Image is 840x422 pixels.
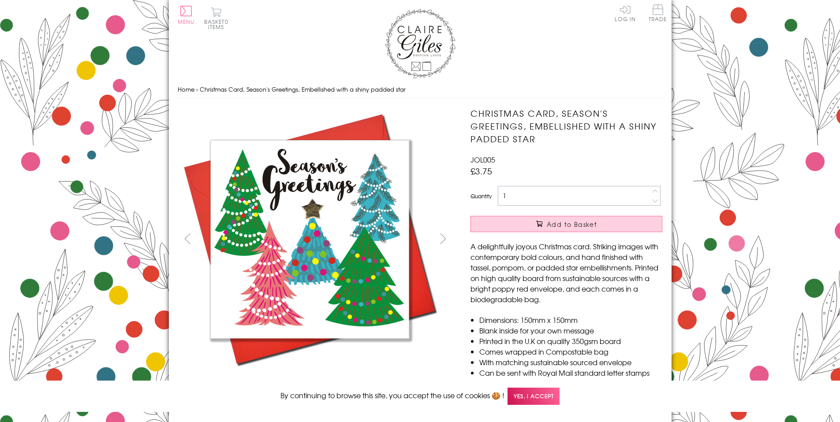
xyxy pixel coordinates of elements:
[479,346,662,357] li: Comes wrapped in Compostable bag
[470,241,662,304] p: A delightfully joyous Christmas card. Striking images with contemporary bold colours, and hand fi...
[178,6,195,24] button: Menu
[177,107,442,371] img: Christmas Card, Season's Greetings, Embellished with a shiny padded star
[453,107,717,371] img: Christmas Card, Season's Greetings, Embellished with a shiny padded star
[649,4,667,23] a: Trade
[470,165,492,177] span: £3.75
[204,7,228,30] button: Basket0 items
[470,192,492,200] label: Quantity
[178,229,198,248] button: prev
[649,4,667,22] span: Trade
[178,18,195,26] span: Menu
[479,325,662,336] li: Blank inside for your own message
[385,9,455,78] img: Claire Giles Greetings Cards
[470,216,662,232] button: Add to Basket
[178,85,194,93] a: Home
[178,81,663,99] nav: breadcrumbs
[208,18,228,31] span: 0 items
[200,85,406,93] span: Christmas Card, Season's Greetings, Embellished with a shiny padded star
[508,388,560,405] span: Yes, I accept
[470,154,495,165] span: JOL005
[615,4,636,22] a: Log In
[196,85,198,93] span: ›
[479,315,662,325] li: Dimensions: 150mm x 150mm
[470,107,662,145] h1: Christmas Card, Season's Greetings, Embellished with a shiny padded star
[479,367,662,378] li: Can be sent with Royal Mail standard letter stamps
[433,229,453,248] button: next
[479,336,662,346] li: Printed in the U.K on quality 350gsm board
[547,220,597,229] span: Add to Basket
[479,357,662,367] li: With matching sustainable sourced envelope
